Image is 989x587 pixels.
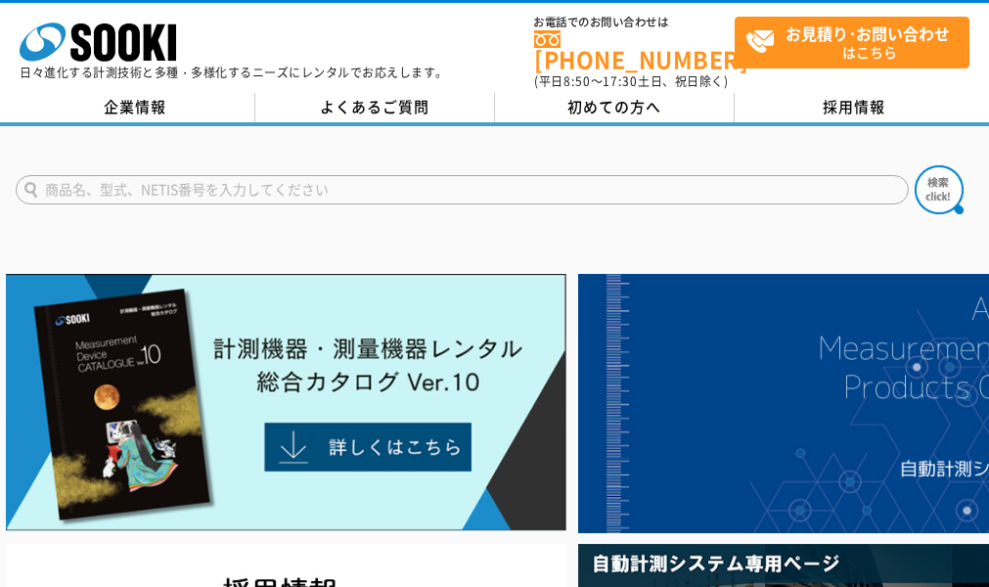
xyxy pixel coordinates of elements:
span: 17:30 [603,72,638,90]
p: 日々進化する計測技術と多種・多様化するニーズにレンタルでお応えします。 [20,67,448,78]
span: 8:50 [563,72,591,90]
a: よくあるご質問 [255,93,495,122]
strong: お見積り･お問い合わせ [786,22,950,45]
a: 採用情報 [735,93,974,122]
a: 企業情報 [16,93,255,122]
span: お電話でのお問い合わせは [534,17,735,28]
span: 初めての方へ [567,96,661,117]
a: お見積り･お問い合わせはこちら [735,17,969,68]
input: 商品名、型式、NETIS番号を入力してください [16,175,909,204]
img: btn_search.png [915,165,964,214]
span: はこちら [745,18,968,67]
a: [PHONE_NUMBER] [534,30,735,70]
img: Catalog Ver10 [6,274,566,531]
span: (平日 ～ 土日、祝日除く) [534,72,728,90]
a: 初めての方へ [495,93,735,122]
